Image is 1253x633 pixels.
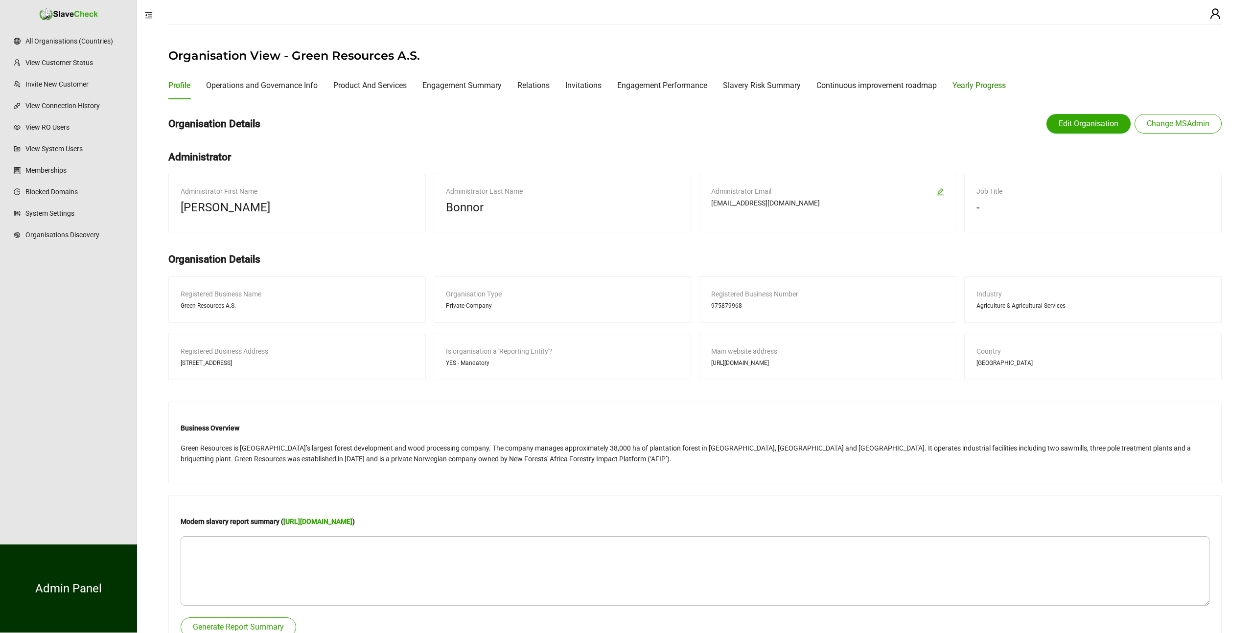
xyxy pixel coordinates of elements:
[206,79,318,91] div: Operations and Governance Info
[936,188,944,196] span: edit
[565,79,602,91] div: Invitations
[816,79,937,91] div: Continuous improvement roadmap
[446,199,484,217] span: Bonnor
[168,48,1222,64] h1: Organisation View - Green Resources A.S.
[711,289,944,299] div: Registered Business Number
[1147,118,1209,130] span: Change MSAdmin
[711,186,932,197] div: Administrator Email
[168,149,1222,165] h2: Administrator
[446,346,679,357] div: Is organisation a 'Reporting Entity'?
[25,139,127,158] a: View System Users
[952,79,1006,91] div: Yearly Progress
[1135,114,1222,134] button: Change MSAdmin
[168,79,190,91] div: Profile
[181,423,1209,433] h4: Business Overview
[422,79,502,91] div: Engagement Summary
[181,443,1209,464] p: Green Resources is [GEOGRAPHIC_DATA]’s largest forest development and wood processing company. Th...
[25,31,127,51] a: All Organisations (Countries)
[333,79,407,91] div: Product And Services
[976,289,1209,299] div: Industry
[976,346,1209,357] div: Country
[25,203,127,223] a: System Settings
[181,346,414,357] div: Registered Business Address
[181,359,232,368] span: [STREET_ADDRESS]
[446,186,679,197] div: Administrator Last Name
[976,186,1209,197] div: Job Title
[181,199,270,217] span: [PERSON_NAME]
[283,518,352,525] a: [URL][DOMAIN_NAME]
[711,359,769,368] span: [URL][DOMAIN_NAME]
[711,301,742,311] span: 975879968
[446,289,679,299] div: Organisation Type
[1046,114,1131,134] button: Edit Organisation
[711,199,820,208] span: [EMAIL_ADDRESS][DOMAIN_NAME]
[181,289,414,299] div: Registered Business Name
[976,199,980,217] span: -
[25,225,127,245] a: Organisations Discovery
[1209,8,1221,20] span: user
[25,96,127,115] a: View Connection History
[976,301,1066,311] span: Agriculture & Agricultural Services
[517,79,550,91] div: Relations
[25,53,127,72] a: View Customer Status
[145,11,153,19] span: menu-fold
[25,74,127,94] a: Invite New Customer
[168,251,1222,268] h2: Organisation Details
[711,346,944,357] div: Main website address
[25,117,127,137] a: View RO Users
[181,186,414,197] div: Administrator First Name
[723,79,801,91] div: Slavery Risk Summary
[1059,118,1118,130] span: Edit Organisation
[25,182,127,202] a: Blocked Domains
[446,301,492,311] span: Private Company
[181,516,1209,527] h4: Modern slavery report summary ( )
[976,359,1033,368] span: [GEOGRAPHIC_DATA]
[181,301,236,311] span: Green Resources A.S.
[617,79,707,91] div: Engagement Performance
[25,160,127,180] a: Memberships
[168,116,260,132] h2: Organisation Details
[193,621,284,633] span: Generate Report Summary
[446,359,489,368] span: YES - Mandatory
